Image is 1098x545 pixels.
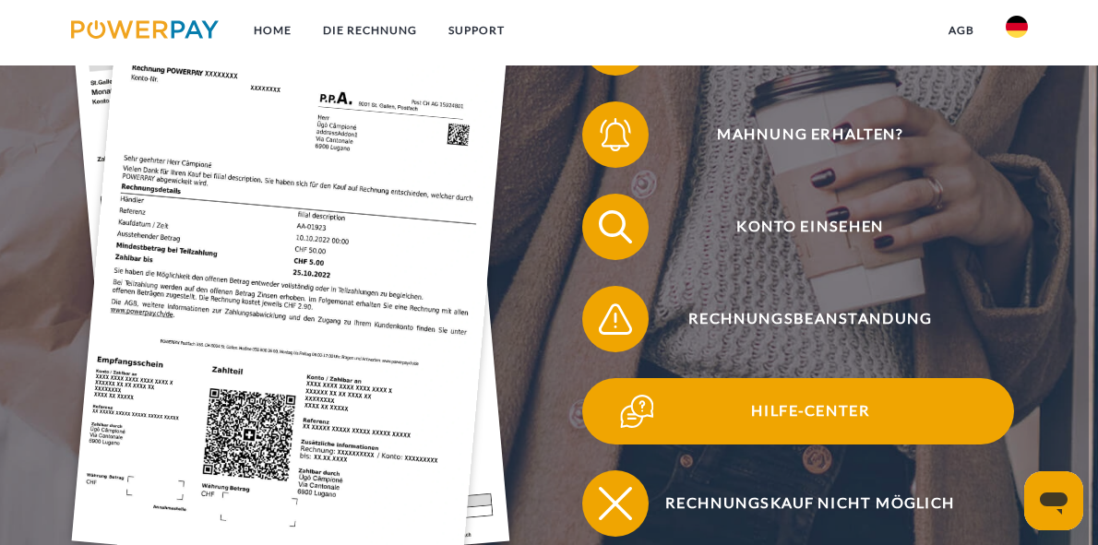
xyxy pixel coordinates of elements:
[933,14,990,47] a: agb
[582,470,1014,537] button: Rechnungskauf nicht möglich
[433,14,520,47] a: SUPPORT
[582,194,1014,260] button: Konto einsehen
[616,391,658,432] img: qb_help.svg
[558,282,1038,356] a: Rechnungsbeanstandung
[607,101,1014,168] span: Mahnung erhalten?
[307,14,433,47] a: DIE RECHNUNG
[558,98,1038,172] a: Mahnung erhalten?
[595,114,637,156] img: qb_bell.svg
[607,194,1014,260] span: Konto einsehen
[71,20,220,39] img: logo-powerpay.svg
[595,483,637,525] img: qb_close.svg
[238,14,307,47] a: Home
[558,190,1038,264] a: Konto einsehen
[607,286,1014,352] span: Rechnungsbeanstandung
[1024,471,1083,530] iframe: Schaltfläche zum Öffnen des Messaging-Fensters
[582,286,1014,352] button: Rechnungsbeanstandung
[582,378,1014,444] button: Hilfe-Center
[582,9,1014,76] button: Rechnung erhalten?
[558,374,1038,448] a: Hilfe-Center
[607,378,1014,444] span: Hilfe-Center
[595,299,637,340] img: qb_warning.svg
[558,6,1038,79] a: Rechnung erhalten?
[607,470,1014,537] span: Rechnungskauf nicht möglich
[558,467,1038,540] a: Rechnungskauf nicht möglich
[1006,16,1028,38] img: de
[595,207,637,248] img: qb_search.svg
[582,101,1014,168] button: Mahnung erhalten?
